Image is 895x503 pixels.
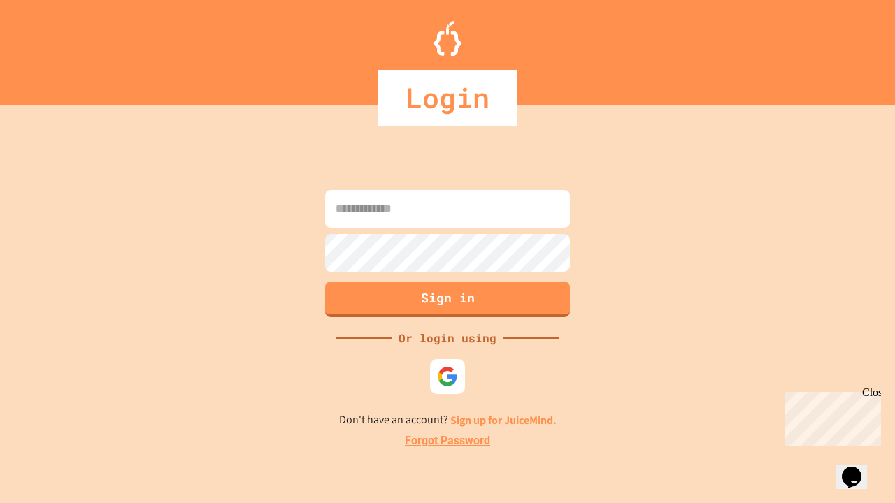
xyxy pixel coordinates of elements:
div: Chat with us now!Close [6,6,96,89]
img: Logo.svg [434,21,461,56]
a: Sign up for JuiceMind. [450,413,557,428]
img: google-icon.svg [437,366,458,387]
div: Login [378,70,517,126]
iframe: chat widget [779,386,881,446]
iframe: chat widget [836,447,881,489]
a: Forgot Password [405,432,490,449]
p: Don't have an account? [339,411,557,429]
button: Sign in [325,282,570,317]
div: Or login using [392,330,503,347]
